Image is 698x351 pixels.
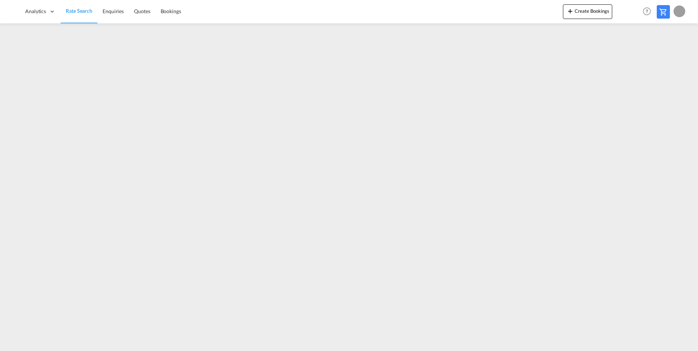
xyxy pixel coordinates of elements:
span: Rate Search [66,8,92,14]
md-icon: icon-plus 400-fg [566,7,575,15]
button: icon-plus 400-fgCreate Bookings [563,4,612,19]
span: Enquiries [103,8,124,14]
span: Help [641,5,653,18]
div: Help [641,5,657,18]
span: Quotes [134,8,150,14]
span: Analytics [25,8,46,15]
span: Bookings [161,8,181,14]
